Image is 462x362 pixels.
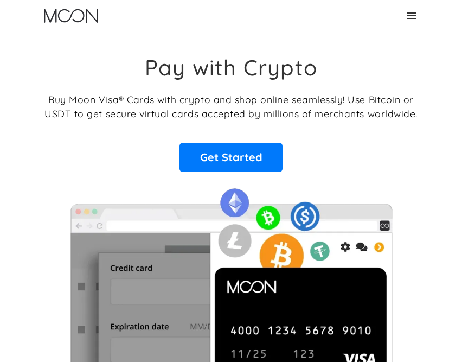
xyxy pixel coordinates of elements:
[179,143,283,172] a: Get Started
[44,92,418,121] p: Buy Moon Visa® Cards with crypto and shop online seamlessly! Use Bitcoin or USDT to get secure vi...
[44,9,98,23] a: home
[44,9,98,23] img: Moon Logo
[145,54,317,80] h1: Pay with Crypto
